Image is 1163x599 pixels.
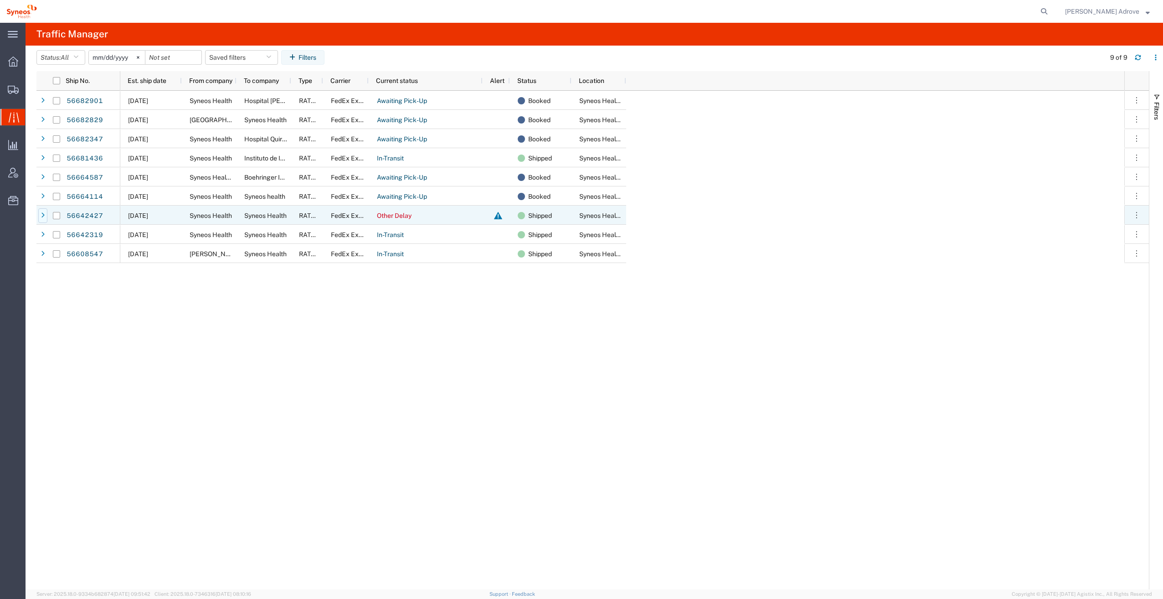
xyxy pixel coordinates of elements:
span: Server: 2025.18.0-9334b682874 [36,591,150,597]
span: RATED [299,97,319,104]
a: 56642319 [66,228,103,243]
span: RATED [299,250,319,258]
span: Booked [528,91,551,110]
span: FedEx Express [331,116,375,124]
span: FedEx Express [331,135,375,143]
span: Boehringer Ingelheim - IT Equipo IMAC/r [244,174,360,181]
span: FedEx Express [331,97,375,104]
span: Syneos Health Clinical Spain [579,135,711,143]
span: Ship No. [66,77,90,84]
span: From company [189,77,232,84]
a: Awaiting Pick-Up [376,190,427,204]
div: 9 of 9 [1110,53,1127,62]
a: Awaiting Pick-Up [376,113,427,128]
span: 09/02/2025 [128,116,148,124]
span: RATED [299,193,319,200]
span: Est. ship date [128,77,166,84]
a: In-Transit [376,247,404,262]
span: 08/29/2025 [128,231,148,238]
a: 56681436 [66,151,103,166]
span: Hospital Quironsalud Madrid [244,135,372,143]
span: To company [244,77,279,84]
span: RATED [299,116,319,124]
button: Saved filters [205,50,278,65]
span: Instituto de Investigación Sanitaria INCLIVA [244,155,371,162]
a: 56682829 [66,113,103,128]
a: In-Transit [376,151,404,166]
span: Syneos Health Clinical Spain [579,174,711,181]
span: 09/02/2025 [128,174,148,181]
span: 08/26/2025 [128,250,148,258]
input: Not set [145,51,201,64]
span: Syneos Health Clinical Spain [579,155,711,162]
a: Support [489,591,512,597]
span: RATED [299,155,319,162]
img: logo [6,5,37,18]
button: [PERSON_NAME] Adrove [1065,6,1150,17]
span: Syneos Health Clinical Spain [579,231,711,238]
span: Booked [528,110,551,129]
span: Shipped [528,225,552,244]
span: Syneos Health [244,116,287,124]
span: 09/01/2025 [128,193,148,200]
span: Booked [528,187,551,206]
span: Syneos Health [190,212,232,219]
span: Syneos Health Clinical Spain [579,97,711,104]
span: Syneos Health Clinical Spain [579,116,711,124]
span: Rosa Gonzalez Galindo [190,250,242,258]
button: Status:All [36,50,85,65]
a: 56682901 [66,94,103,108]
span: Syneos Health - Att: Francesc de Las Heras [190,174,372,181]
span: 09/02/2025 [128,97,148,104]
span: Syneos Health Clinical Spain [579,193,711,200]
span: Type [298,77,312,84]
span: Irene Perez Adrove [1065,6,1139,16]
span: FedEx Express [331,155,375,162]
span: FedEx Express [331,250,375,258]
a: 56664114 [66,190,103,204]
span: Shipped [528,149,552,168]
a: 56682347 [66,132,103,147]
span: 09/01/2025 [128,155,148,162]
span: Booked [528,168,551,187]
span: Syneos Health [190,193,232,200]
span: Syneos Health [244,250,287,258]
span: 08/29/2025 [128,212,148,219]
a: 56642427 [66,209,103,223]
span: FedEx Express [331,231,375,238]
span: Client: 2025.18.0-7346316 [154,591,251,597]
span: FedEx Express [331,212,375,219]
span: Shipped [528,244,552,263]
a: 56608547 [66,247,103,262]
span: RATED [299,174,319,181]
span: RATED [299,135,319,143]
button: Filters [281,50,324,65]
span: RATED [299,231,319,238]
a: In-Transit [376,228,404,243]
span: Copyright © [DATE]-[DATE] Agistix Inc., All Rights Reserved [1012,590,1152,598]
span: Syneos health [244,193,285,200]
span: Syneos Health [190,97,232,104]
a: Feedback [512,591,535,597]
span: [DATE] 09:51:42 [113,591,150,597]
span: RATED [299,212,319,219]
span: Shipped [528,206,552,225]
span: FedEx Express [331,174,375,181]
span: [DATE] 08:10:16 [216,591,251,597]
h4: Traffic Manager [36,23,108,46]
a: Awaiting Pick-Up [376,170,427,185]
a: Other Delay [376,209,412,223]
a: Awaiting Pick-Up [376,132,427,147]
span: Status [517,77,536,84]
span: Syneos Health [244,231,287,238]
span: Syneos Health [190,155,232,162]
span: All [61,54,69,61]
span: 09/02/2025 [128,135,148,143]
a: 56664587 [66,170,103,185]
span: Syneos Health Clinical Spain [579,250,711,258]
span: FedEx Express [331,193,375,200]
span: Filters [1153,102,1160,120]
span: Carrier [330,77,350,84]
span: Current status [376,77,418,84]
input: Not set [89,51,145,64]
